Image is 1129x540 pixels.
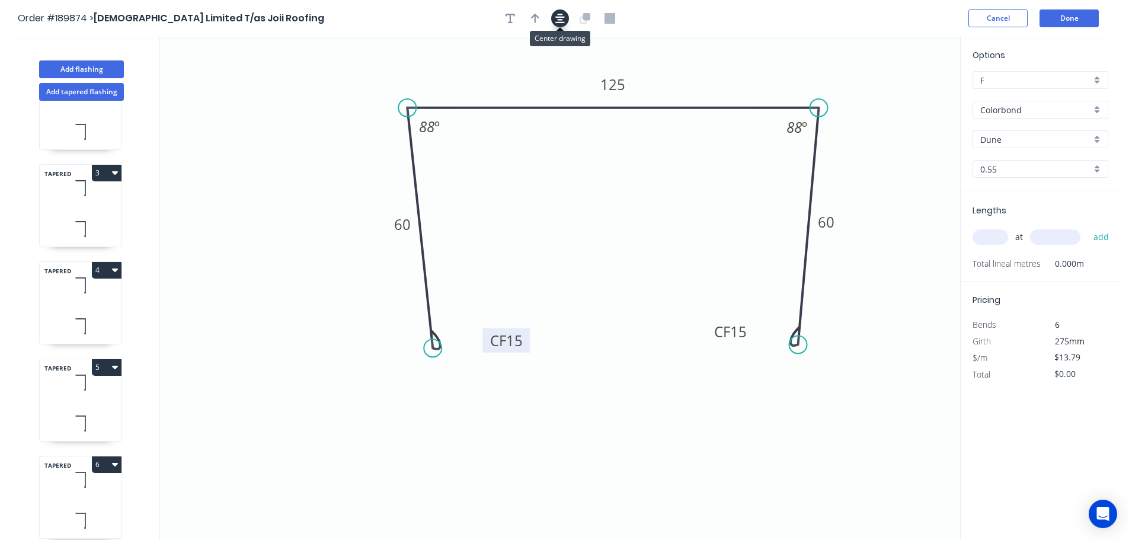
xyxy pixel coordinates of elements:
span: at [1015,229,1023,245]
span: Total [973,369,990,380]
span: Options [973,49,1005,61]
span: $/m [973,352,987,363]
tspan: CF [490,331,506,350]
button: 3 [92,165,121,181]
span: Pricing [973,294,1000,306]
span: 0.000m [1041,255,1084,272]
tspan: 15 [730,322,747,341]
tspan: º [434,117,440,136]
tspan: º [802,117,807,137]
span: Lengths [973,205,1006,216]
button: 6 [92,456,121,473]
span: Girth [973,335,991,347]
span: [DEMOGRAPHIC_DATA] Limited T/as Joii Roofing [94,11,324,25]
button: Add flashing [39,60,124,78]
button: Add tapered flashing [39,83,124,101]
div: Center drawing [530,31,590,46]
button: Cancel [968,9,1028,27]
button: Done [1040,9,1099,27]
tspan: 15 [506,331,523,350]
input: Material [980,104,1091,116]
svg: 0 [160,37,960,540]
span: Bends [973,319,996,330]
input: Thickness [980,163,1091,175]
input: Colour [980,133,1091,146]
span: 275mm [1055,335,1085,347]
tspan: 88 [786,117,802,137]
div: Open Intercom Messenger [1089,500,1117,528]
input: Price level [980,74,1091,87]
button: add [1088,227,1115,247]
span: Order #189874 > [18,11,94,25]
tspan: 60 [394,215,411,234]
tspan: CF [714,322,730,341]
tspan: 88 [419,117,434,136]
span: Total lineal metres [973,255,1041,272]
span: 6 [1055,319,1060,330]
tspan: 60 [818,212,834,232]
button: 4 [92,262,121,279]
tspan: 125 [600,75,625,94]
button: 5 [92,359,121,376]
